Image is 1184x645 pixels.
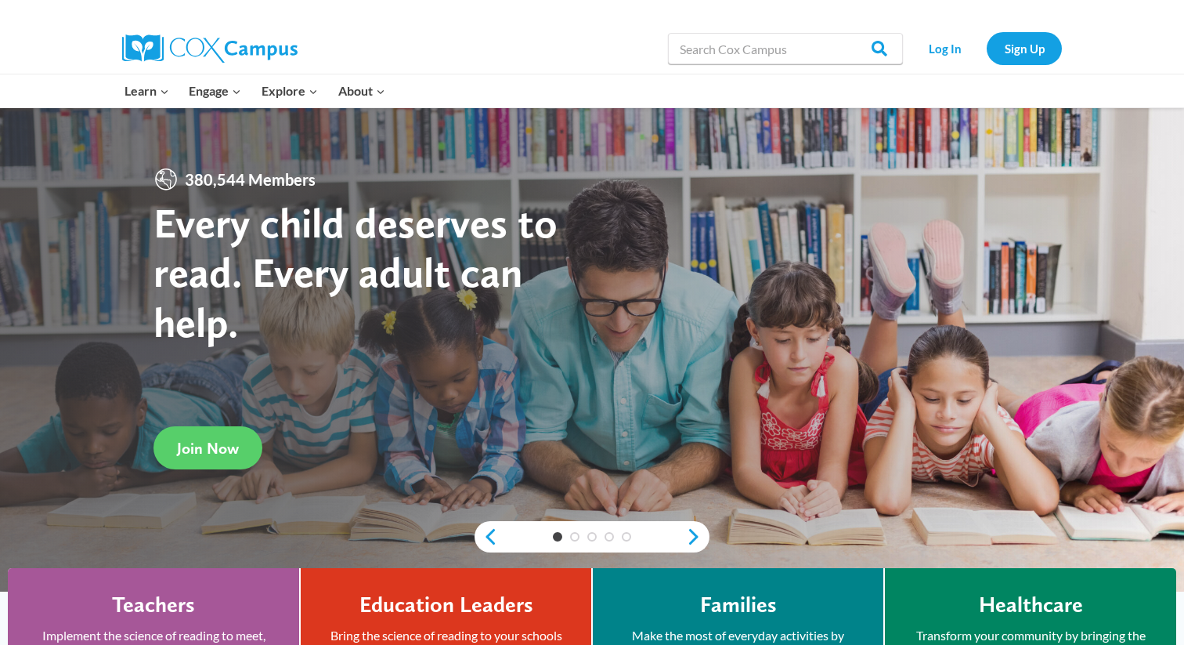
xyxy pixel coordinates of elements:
a: 4 [605,532,614,542]
h4: Healthcare [979,592,1083,618]
nav: Primary Navigation [114,74,395,107]
a: Sign Up [987,32,1062,64]
a: next [686,527,709,546]
div: content slider buttons [475,521,709,553]
span: 380,544 Members [179,167,322,192]
h4: Teachers [112,592,195,618]
a: 5 [622,532,631,542]
h4: Education Leaders [359,592,533,618]
span: Engage [189,81,241,101]
a: Join Now [153,426,262,469]
span: Join Now [177,439,239,458]
input: Search Cox Campus [668,33,903,64]
a: 2 [570,532,579,542]
a: previous [475,527,498,546]
a: 1 [553,532,562,542]
img: Cox Campus [122,34,298,63]
span: Explore [262,81,318,101]
a: Log In [911,32,979,64]
h4: Families [700,592,777,618]
span: About [338,81,385,101]
a: 3 [587,532,597,542]
nav: Secondary Navigation [911,32,1062,64]
strong: Every child deserves to read. Every adult can help. [153,197,558,347]
span: Learn [125,81,169,101]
